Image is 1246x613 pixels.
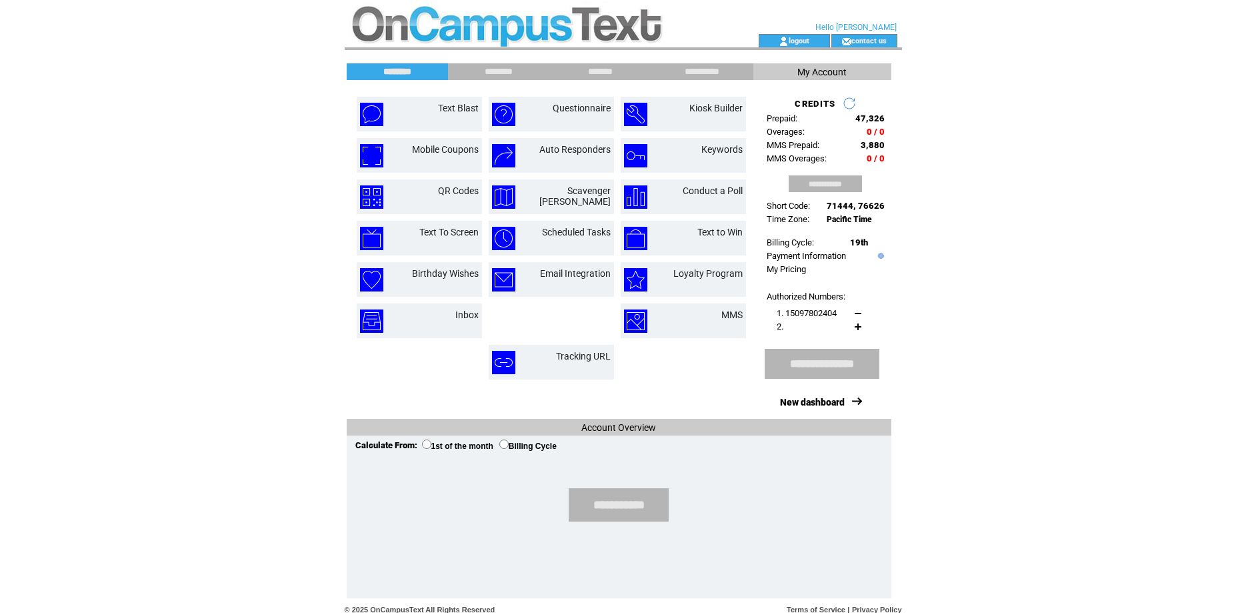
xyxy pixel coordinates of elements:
a: Kiosk Builder [689,103,743,113]
input: 1st of the month [422,440,431,449]
a: Text To Screen [419,227,479,237]
span: Prepaid: [767,113,797,123]
img: loyalty-program.png [624,268,647,291]
span: Pacific Time [827,215,872,224]
a: My Pricing [767,264,806,274]
a: contact us [851,36,887,45]
a: Inbox [455,310,479,320]
a: Mobile Coupons [412,144,479,155]
img: qr-codes.png [360,185,383,209]
img: text-to-win.png [624,227,647,250]
img: inbox.png [360,310,383,333]
a: Tracking URL [556,351,611,362]
span: Calculate From: [355,440,417,450]
span: Billing Cycle: [767,237,814,247]
img: mms.png [624,310,647,333]
img: mobile-coupons.png [360,144,383,167]
img: scheduled-tasks.png [492,227,515,250]
span: 0 / 0 [867,153,885,163]
a: Text Blast [438,103,479,113]
label: 1st of the month [422,442,493,451]
img: keywords.png [624,144,647,167]
a: logout [789,36,809,45]
span: Hello [PERSON_NAME] [815,23,897,32]
a: New dashboard [780,397,845,408]
span: 3,880 [861,140,885,150]
span: My Account [797,67,847,77]
a: Questionnaire [553,103,611,113]
img: auto-responders.png [492,144,515,167]
span: Time Zone: [767,214,809,224]
span: 71444, 76626 [827,201,885,211]
img: text-blast.png [360,103,383,126]
span: Short Code: [767,201,810,211]
a: Loyalty Program [673,268,743,279]
a: Auto Responders [539,144,611,155]
img: conduct-a-poll.png [624,185,647,209]
span: Authorized Numbers: [767,291,845,301]
span: 1. 15097802404 [777,308,837,318]
img: scavenger-hunt.png [492,185,515,209]
label: Billing Cycle [499,442,557,451]
span: 47,326 [855,113,885,123]
a: Scheduled Tasks [542,227,611,237]
img: questionnaire.png [492,103,515,126]
a: Conduct a Poll [683,185,743,196]
img: birthday-wishes.png [360,268,383,291]
img: help.gif [875,253,884,259]
a: MMS [721,310,743,320]
span: Overages: [767,127,805,137]
a: Email Integration [540,268,611,279]
img: tracking-url.png [492,351,515,374]
a: QR Codes [438,185,479,196]
a: Birthday Wishes [412,268,479,279]
span: MMS Overages: [767,153,827,163]
span: 0 / 0 [867,127,885,137]
img: contact_us_icon.gif [841,36,851,47]
img: text-to-screen.png [360,227,383,250]
span: MMS Prepaid: [767,140,819,150]
img: email-integration.png [492,268,515,291]
img: account_icon.gif [779,36,789,47]
span: Account Overview [581,422,656,433]
a: Keywords [701,144,743,155]
span: CREDITS [795,99,835,109]
input: Billing Cycle [499,440,509,449]
img: kiosk-builder.png [624,103,647,126]
span: 19th [850,237,868,247]
span: 2. [777,322,783,332]
a: Text to Win [697,227,743,237]
a: Scavenger [PERSON_NAME] [539,185,611,207]
a: Payment Information [767,251,846,261]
